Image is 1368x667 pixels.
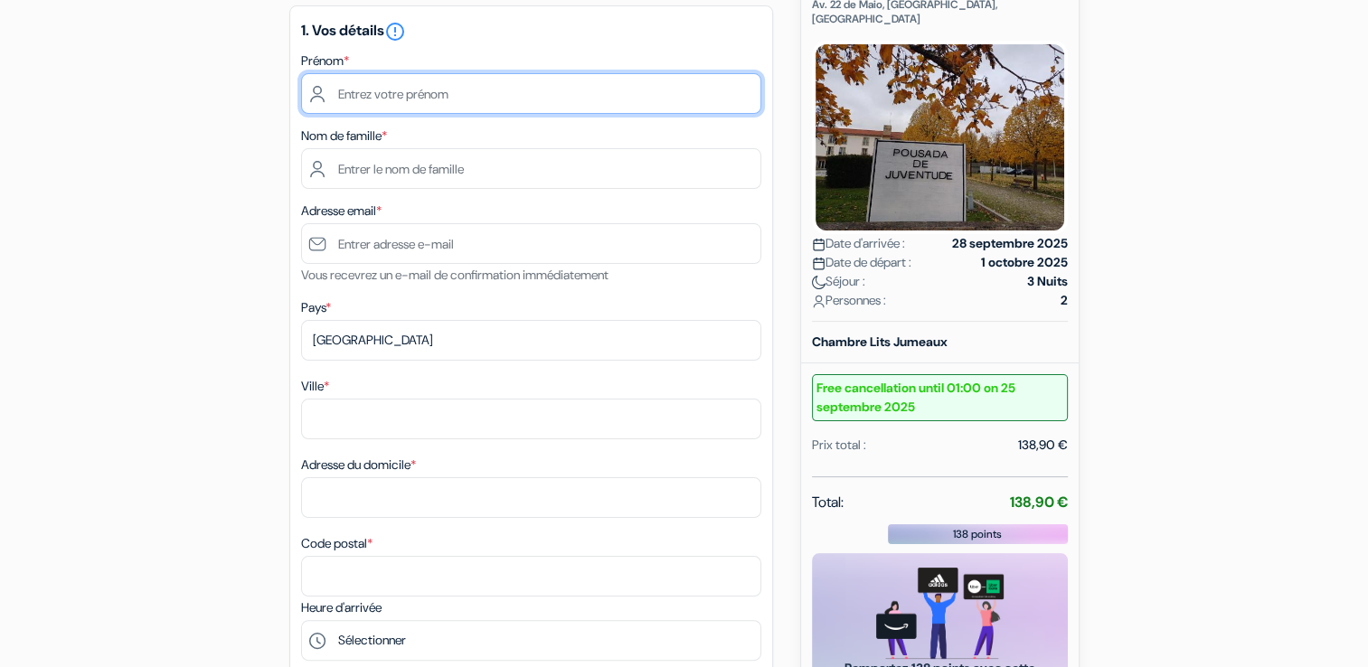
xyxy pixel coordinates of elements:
[812,374,1068,421] small: Free cancellation until 01:00 on 25 septembre 2025
[301,298,331,317] label: Pays
[812,234,905,253] span: Date d'arrivée :
[953,526,1002,542] span: 138 points
[301,148,761,189] input: Entrer le nom de famille
[812,291,886,310] span: Personnes :
[1027,272,1068,291] strong: 3 Nuits
[812,276,826,289] img: moon.svg
[1061,291,1068,310] strong: 2
[301,223,761,264] input: Entrer adresse e-mail
[812,238,826,251] img: calendar.svg
[301,52,349,70] label: Prénom
[301,73,761,114] input: Entrez votre prénom
[1018,436,1068,455] div: 138,90 €
[812,257,826,270] img: calendar.svg
[952,234,1068,253] strong: 28 septembre 2025
[812,436,866,455] div: Prix total :
[301,534,373,553] label: Code postal
[812,492,844,513] span: Total:
[301,456,416,474] label: Adresse du domicile
[384,21,406,40] a: error_outline
[981,253,1068,272] strong: 1 octobre 2025
[876,568,1004,659] img: gift_card_hero_new.png
[812,253,911,272] span: Date de départ :
[1010,493,1068,512] strong: 138,90 €
[301,202,382,221] label: Adresse email
[301,598,382,617] label: Heure d'arrivée
[301,377,329,396] label: Ville
[812,295,826,308] img: user_icon.svg
[301,127,387,146] label: Nom de famille
[301,267,609,283] small: Vous recevrez un e-mail de confirmation immédiatement
[812,272,865,291] span: Séjour :
[301,21,761,42] h5: 1. Vos détails
[812,333,948,350] b: Chambre Lits Jumeaux
[384,21,406,42] i: error_outline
